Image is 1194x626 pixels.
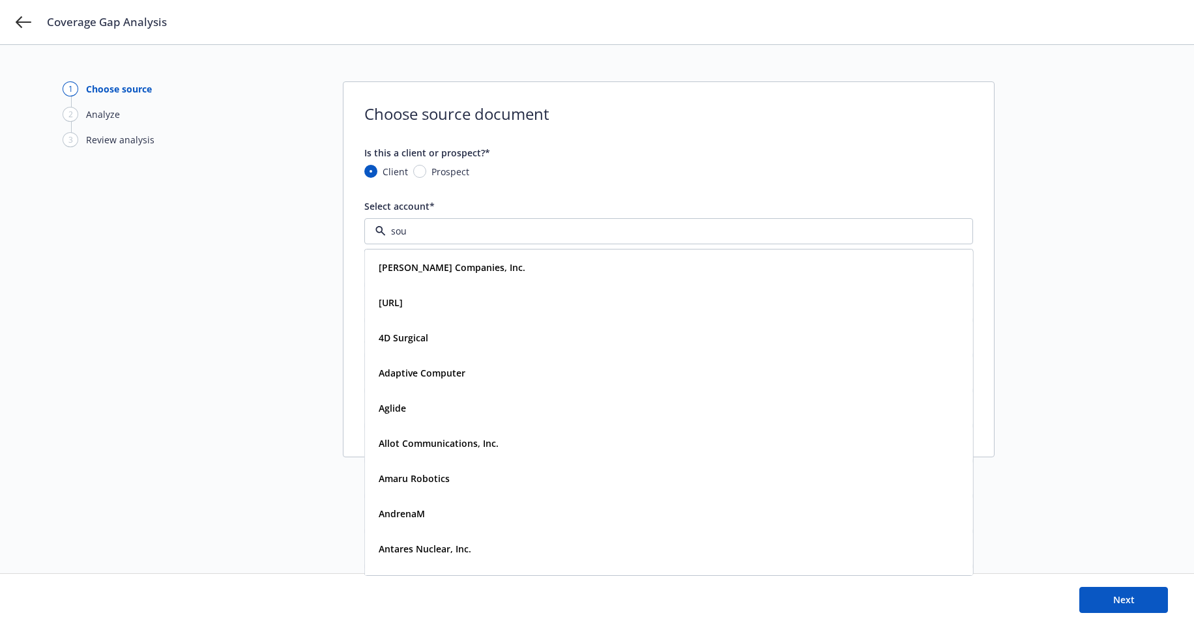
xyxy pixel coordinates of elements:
[1113,593,1135,606] span: Next
[86,82,152,96] div: Choose source
[86,133,154,147] div: Review analysis
[364,147,490,159] span: Is this a client or prospect?*
[379,367,465,379] strong: Adaptive Computer
[63,107,78,122] div: 2
[1079,587,1168,613] button: Next
[47,14,167,30] span: Coverage Gap Analysis
[379,402,406,414] strong: Aglide
[63,132,78,147] div: 3
[386,224,946,238] input: Filter by keyword
[379,543,471,555] strong: Antares Nuclear, Inc.
[379,507,425,520] strong: AndrenaM
[379,472,450,485] strong: Amaru Robotics
[364,200,435,212] span: Select account*
[379,437,499,449] strong: Allot Communications, Inc.
[383,165,408,178] span: Client
[63,81,78,96] div: 1
[379,261,525,274] strong: [PERSON_NAME] Companies, Inc.
[431,165,469,178] span: Prospect
[364,103,973,125] span: Choose source document
[364,165,377,178] input: Client
[379,296,403,309] strong: [URL]
[379,332,428,344] strong: 4D Surgical
[413,165,426,178] input: Prospect
[86,107,120,121] div: Analyze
